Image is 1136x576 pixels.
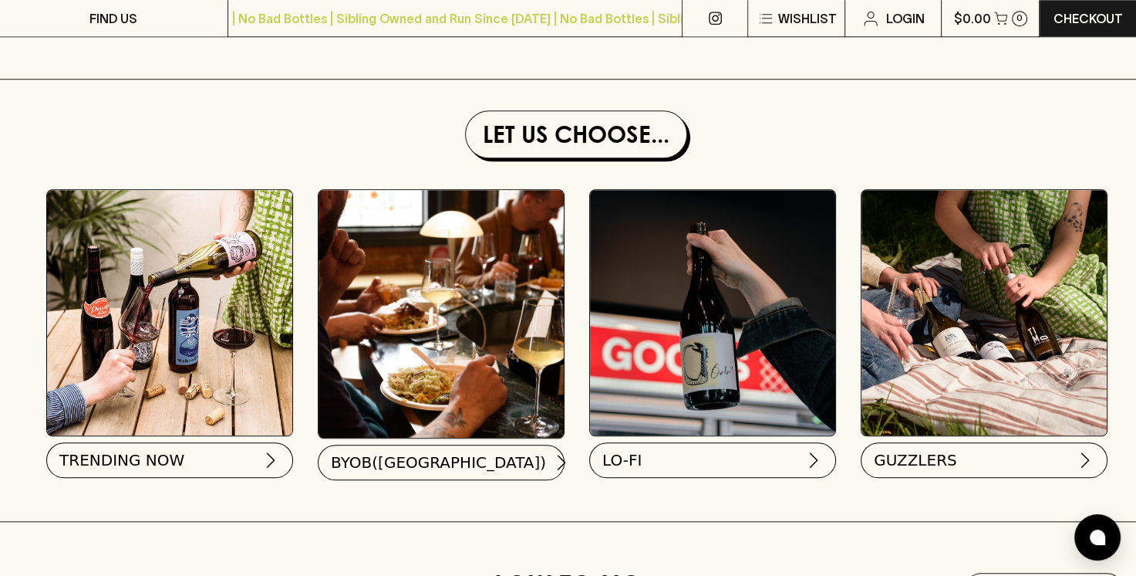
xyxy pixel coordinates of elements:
[804,451,823,469] img: chevron-right.svg
[590,190,835,435] img: lofi_7376686939.gif
[861,190,1107,435] img: PACKS
[472,117,680,151] h1: Let Us Choose...
[1053,9,1123,28] p: Checkout
[89,9,137,28] p: FIND US
[886,9,925,28] p: Login
[1076,451,1094,469] img: chevron-right.svg
[1016,14,1023,22] p: 0
[261,451,280,469] img: chevron-right.svg
[47,190,292,435] img: Best Sellers
[589,442,836,478] button: LO-FI
[1090,530,1105,545] img: bubble-icon
[954,9,991,28] p: $0.00
[59,449,184,471] span: TRENDING NOW
[552,453,571,472] img: chevron-right.svg
[318,445,565,480] button: BYOB([GEOGRAPHIC_DATA])
[602,449,642,471] span: LO-FI
[778,9,837,28] p: Wishlist
[861,442,1107,478] button: GUZZLERS
[874,449,957,471] span: GUZZLERS
[331,452,546,473] span: BYOB([GEOGRAPHIC_DATA])
[46,442,293,478] button: TRENDING NOW
[319,190,564,438] img: BYOB(angers)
